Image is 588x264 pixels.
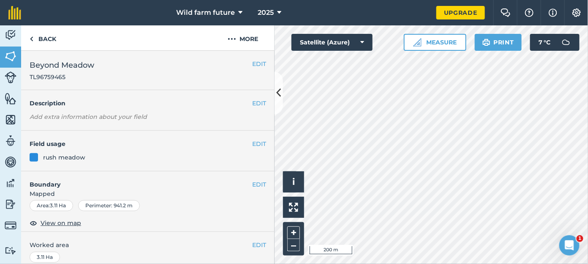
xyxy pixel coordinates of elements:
[5,113,16,126] img: svg+xml;base64,PHN2ZyB4bWxucz0iaHR0cDovL3d3dy53My5vcmcvMjAwMC9zdmciIHdpZHRoPSI1NiIgaGVpZ2h0PSI2MC...
[5,50,16,63] img: svg+xml;base64,PHN2ZyB4bWxucz0iaHR0cDovL3d3dy53My5vcmcvMjAwMC9zdmciIHdpZHRoPSI1NiIgaGVpZ2h0PSI2MC...
[287,226,300,239] button: +
[30,218,37,228] img: svg+xml;base64,PHN2ZyB4bWxucz0iaHR0cDovL3d3dy53My5vcmcvMjAwMC9zdmciIHdpZHRoPSIxOCIgaGVpZ2h0PSIyNC...
[413,38,422,47] img: Ruler icon
[30,252,60,263] div: 3.11 Ha
[252,139,266,148] button: EDIT
[287,239,300,251] button: –
[228,34,236,44] img: svg+xml;base64,PHN2ZyB4bWxucz0iaHR0cDovL3d3dy53My5vcmcvMjAwMC9zdmciIHdpZHRoPSIyMCIgaGVpZ2h0PSIyNC...
[21,189,275,198] span: Mapped
[30,139,252,148] h4: Field usage
[43,153,85,162] div: rush meadow
[30,99,266,108] h4: Description
[252,99,266,108] button: EDIT
[30,59,94,71] span: Beyond Meadow
[30,34,33,44] img: svg+xml;base64,PHN2ZyB4bWxucz0iaHR0cDovL3d3dy53My5vcmcvMjAwMC9zdmciIHdpZHRoPSI5IiBoZWlnaHQ9IjI0Ii...
[258,8,274,18] span: 2025
[577,235,583,242] span: 1
[252,240,266,250] button: EDIT
[404,34,466,51] button: Measure
[5,156,16,168] img: svg+xml;base64,PD94bWwgdmVyc2lvbj0iMS4wIiBlbmNvZGluZz0idXRmLTgiPz4KPCEtLSBHZW5lcmF0b3I6IEFkb2JlIE...
[252,180,266,189] button: EDIT
[524,8,534,17] img: A question mark icon
[78,200,140,211] div: Perimeter : 941.2 m
[482,37,490,47] img: svg+xml;base64,PHN2ZyB4bWxucz0iaHR0cDovL3d3dy53My5vcmcvMjAwMC9zdmciIHdpZHRoPSIxOSIgaGVpZ2h0PSIyNC...
[5,135,16,147] img: svg+xml;base64,PD94bWwgdmVyc2lvbj0iMS4wIiBlbmNvZGluZz0idXRmLTgiPz4KPCEtLSBHZW5lcmF0b3I6IEFkb2JlIE...
[5,247,16,255] img: svg+xml;base64,PD94bWwgdmVyc2lvbj0iMS4wIiBlbmNvZGluZz0idXRmLTgiPz4KPCEtLSBHZW5lcmF0b3I6IEFkb2JlIE...
[436,6,485,19] a: Upgrade
[8,6,21,19] img: fieldmargin Logo
[539,34,551,51] span: 7 ° C
[5,92,16,105] img: svg+xml;base64,PHN2ZyB4bWxucz0iaHR0cDovL3d3dy53My5vcmcvMjAwMC9zdmciIHdpZHRoPSI1NiIgaGVpZ2h0PSI2MC...
[21,171,252,189] h4: Boundary
[5,177,16,190] img: svg+xml;base64,PD94bWwgdmVyc2lvbj0iMS4wIiBlbmNvZGluZz0idXRmLTgiPz4KPCEtLSBHZW5lcmF0b3I6IEFkb2JlIE...
[559,235,580,256] iframe: Intercom live chat
[572,8,582,17] img: A cog icon
[291,34,373,51] button: Satellite (Azure)
[176,8,235,18] span: Wild farm future
[549,8,557,18] img: svg+xml;base64,PHN2ZyB4bWxucz0iaHR0cDovL3d3dy53My5vcmcvMjAwMC9zdmciIHdpZHRoPSIxNyIgaGVpZ2h0PSIxNy...
[252,59,266,69] button: EDIT
[501,8,511,17] img: Two speech bubbles overlapping with the left bubble in the forefront
[41,218,81,228] span: View on map
[30,218,81,228] button: View on map
[5,220,16,231] img: svg+xml;base64,PD94bWwgdmVyc2lvbj0iMS4wIiBlbmNvZGluZz0idXRmLTgiPz4KPCEtLSBHZW5lcmF0b3I6IEFkb2JlIE...
[475,34,522,51] button: Print
[558,34,574,51] img: svg+xml;base64,PD94bWwgdmVyc2lvbj0iMS4wIiBlbmNvZGluZz0idXRmLTgiPz4KPCEtLSBHZW5lcmF0b3I6IEFkb2JlIE...
[5,198,16,211] img: svg+xml;base64,PD94bWwgdmVyc2lvbj0iMS4wIiBlbmNvZGluZz0idXRmLTgiPz4KPCEtLSBHZW5lcmF0b3I6IEFkb2JlIE...
[30,240,266,250] span: Worked area
[30,73,94,81] span: TL96759465
[21,25,65,50] a: Back
[30,113,147,121] em: Add extra information about your field
[530,34,580,51] button: 7 °C
[30,200,73,211] div: Area : 3.11 Ha
[211,25,275,50] button: More
[283,171,304,192] button: i
[289,203,298,212] img: Four arrows, one pointing top left, one top right, one bottom right and the last bottom left
[5,29,16,41] img: svg+xml;base64,PD94bWwgdmVyc2lvbj0iMS4wIiBlbmNvZGluZz0idXRmLTgiPz4KPCEtLSBHZW5lcmF0b3I6IEFkb2JlIE...
[5,71,16,83] img: svg+xml;base64,PD94bWwgdmVyc2lvbj0iMS4wIiBlbmNvZGluZz0idXRmLTgiPz4KPCEtLSBHZW5lcmF0b3I6IEFkb2JlIE...
[292,176,295,187] span: i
